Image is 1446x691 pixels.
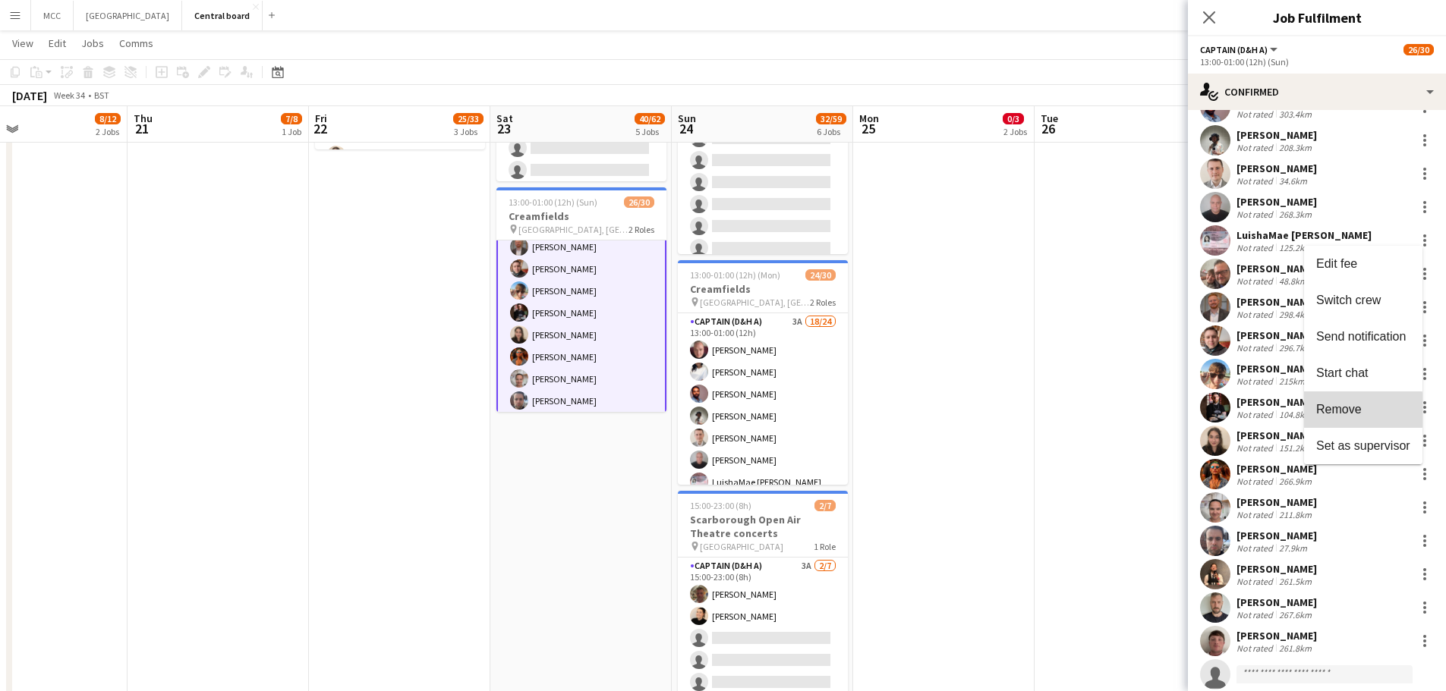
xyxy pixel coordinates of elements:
[1304,391,1422,428] button: Remove
[1316,403,1362,416] span: Remove
[1316,366,1368,379] span: Start chat
[1316,257,1357,270] span: Edit fee
[1304,282,1422,319] button: Switch crew
[1304,355,1422,391] button: Start chat
[1304,319,1422,355] button: Send notification
[1304,428,1422,464] button: Set as supervisor
[1316,294,1381,306] span: Switch crew
[1304,246,1422,282] button: Edit fee
[1316,439,1410,452] span: Set as supervisor
[1316,330,1406,343] span: Send notification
